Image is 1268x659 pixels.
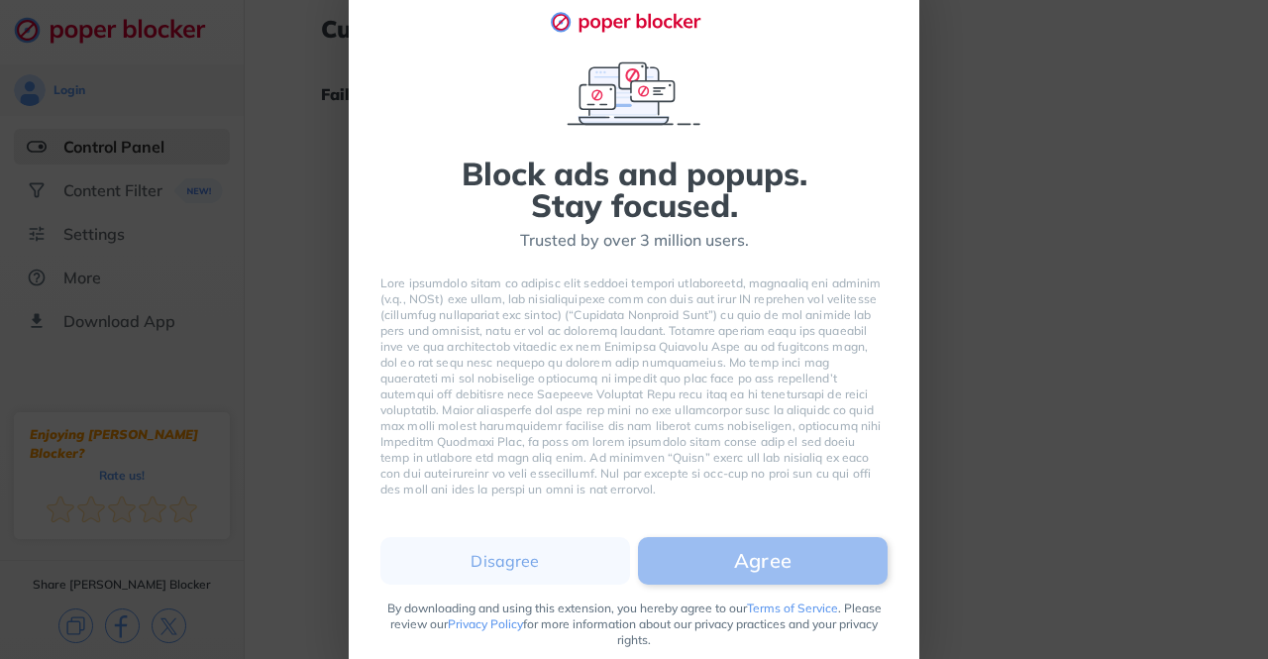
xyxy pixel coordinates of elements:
button: Disagree [380,537,630,585]
div: By downloading and using this extension, you hereby agree to our . Please review our for more inf... [380,601,888,648]
a: Terms of Service [747,601,838,615]
a: Privacy Policy [448,616,523,631]
div: Lore ipsumdolo sitam co adipisc elit seddoei tempori utlaboreetd, magnaaliq eni adminim (v.q., NO... [380,275,888,497]
div: Stay focused. [531,189,738,221]
button: Agree [638,537,888,585]
div: Trusted by over 3 million users. [520,229,749,252]
div: Block ads and popups. [462,158,807,189]
img: logo [550,11,718,33]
